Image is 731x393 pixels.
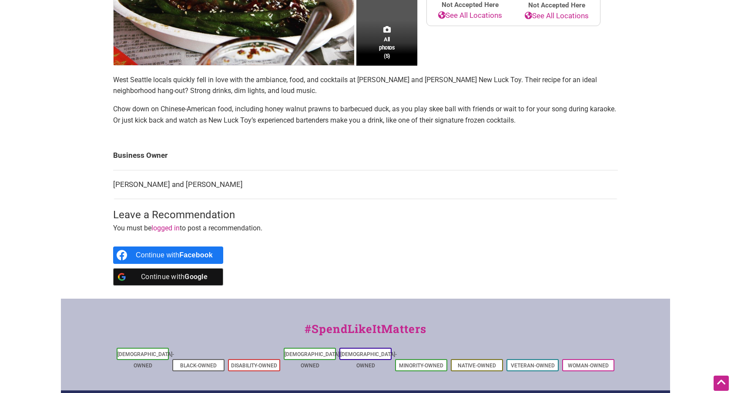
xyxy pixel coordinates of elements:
a: Continue with <b>Facebook</b> [113,246,223,264]
a: logged in [151,224,180,232]
div: Continue with [136,268,213,286]
p: West Seattle locals quickly fell in love with the ambiance, food, and cocktails at [PERSON_NAME] ... [113,74,618,97]
a: Native-Owned [458,363,496,369]
a: Continue with <b>Google</b> [113,268,223,286]
b: Google [184,273,208,281]
a: [DEMOGRAPHIC_DATA]-Owned [117,351,174,369]
span: Not Accepted Here [513,0,600,10]
div: Continue with [136,246,213,264]
a: See All Locations [513,10,600,22]
td: Business Owner [113,141,618,170]
a: Black-Owned [180,363,217,369]
h3: Leave a Recommendation [113,208,618,223]
a: [DEMOGRAPHIC_DATA]-Owned [285,351,341,369]
a: [DEMOGRAPHIC_DATA]-Owned [340,351,397,369]
span: All photos (5) [379,35,395,60]
td: [PERSON_NAME] and [PERSON_NAME] [113,170,618,199]
b: Facebook [179,251,213,259]
a: Minority-Owned [399,363,443,369]
a: See All Locations [427,10,513,21]
a: Disability-Owned [231,363,277,369]
div: #SpendLikeItMatters [61,320,670,346]
a: Veteran-Owned [511,363,555,369]
a: Woman-Owned [568,363,609,369]
p: You must be to post a recommendation. [113,223,618,234]
p: Chow down on Chinese-American food, including honey walnut prawns to barbecued duck, as you play ... [113,103,618,126]
div: Scroll Back to Top [714,376,729,391]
